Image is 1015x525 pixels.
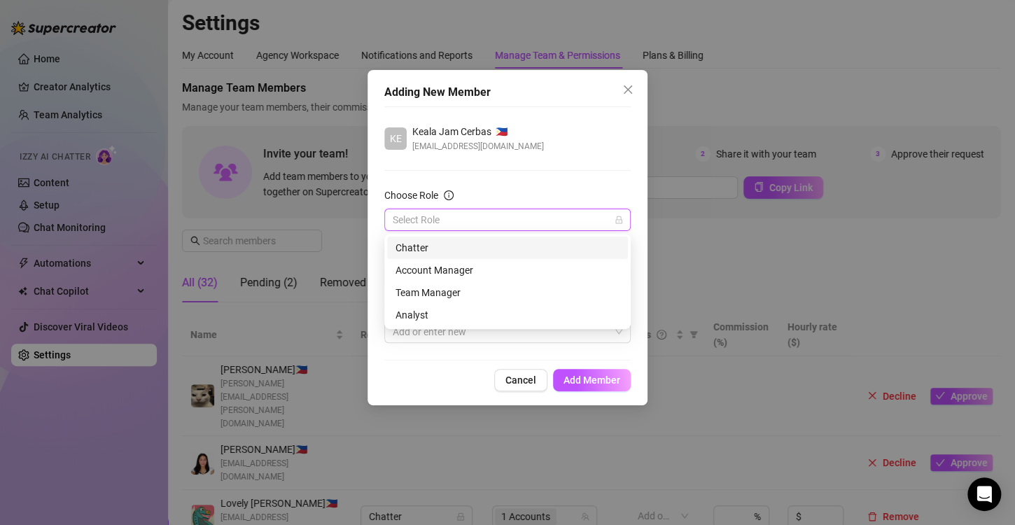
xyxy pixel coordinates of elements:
div: Account Manager [387,259,628,281]
span: Add Member [563,374,620,386]
span: Cancel [505,374,536,386]
span: Close [617,84,639,95]
div: Team Manager [395,285,619,300]
div: 🇵🇭 [412,124,544,139]
span: info-circle [444,190,454,200]
span: lock [615,216,623,224]
div: Analyst [395,307,619,323]
div: Analyst [387,304,628,326]
div: Team Manager [387,281,628,304]
button: Add Member [553,369,631,391]
div: Adding New Member [384,84,631,101]
div: Choose Role [384,188,438,203]
span: Keala Jam Cerbas [412,124,491,139]
button: Close [617,78,639,101]
div: Account Manager [395,262,619,278]
button: Cancel [494,369,547,391]
span: KE [390,131,402,146]
div: Chatter [387,237,628,259]
div: Chatter [395,240,619,255]
span: close [622,84,633,95]
span: [EMAIL_ADDRESS][DOMAIN_NAME] [412,139,544,153]
div: Open Intercom Messenger [967,477,1001,511]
